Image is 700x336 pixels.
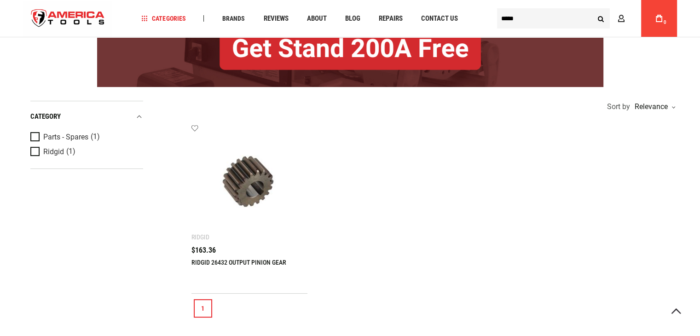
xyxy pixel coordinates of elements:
[341,12,364,25] a: Blog
[421,15,457,22] span: Contact Us
[259,12,292,25] a: Reviews
[302,12,330,25] a: About
[30,147,141,157] a: Ridgid (1)
[66,148,75,156] span: (1)
[137,12,190,25] a: Categories
[30,101,143,169] div: Product Filters
[632,103,675,110] div: Relevance
[263,15,288,22] span: Reviews
[194,299,212,318] a: 1
[664,20,666,25] span: 0
[592,10,610,27] button: Search
[345,15,360,22] span: Blog
[218,12,249,25] a: Brands
[30,132,141,142] a: Parts - Spares (1)
[374,12,406,25] a: Repairs
[191,259,286,266] a: RIDGID 26432 OUTPUT PINION GEAR
[23,1,113,36] a: store logo
[378,15,402,22] span: Repairs
[30,110,143,123] div: category
[191,247,216,254] span: $163.36
[43,133,88,141] span: Parts - Spares
[417,12,462,25] a: Contact Us
[307,15,326,22] span: About
[141,15,185,22] span: Categories
[607,103,630,110] span: Sort by
[23,1,113,36] img: America Tools
[222,15,245,22] span: Brands
[191,233,209,241] div: Ridgid
[201,133,299,232] img: RIDGID 26432 OUTPUT PINION GEAR
[91,133,100,141] span: (1)
[43,148,64,156] span: Ridgid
